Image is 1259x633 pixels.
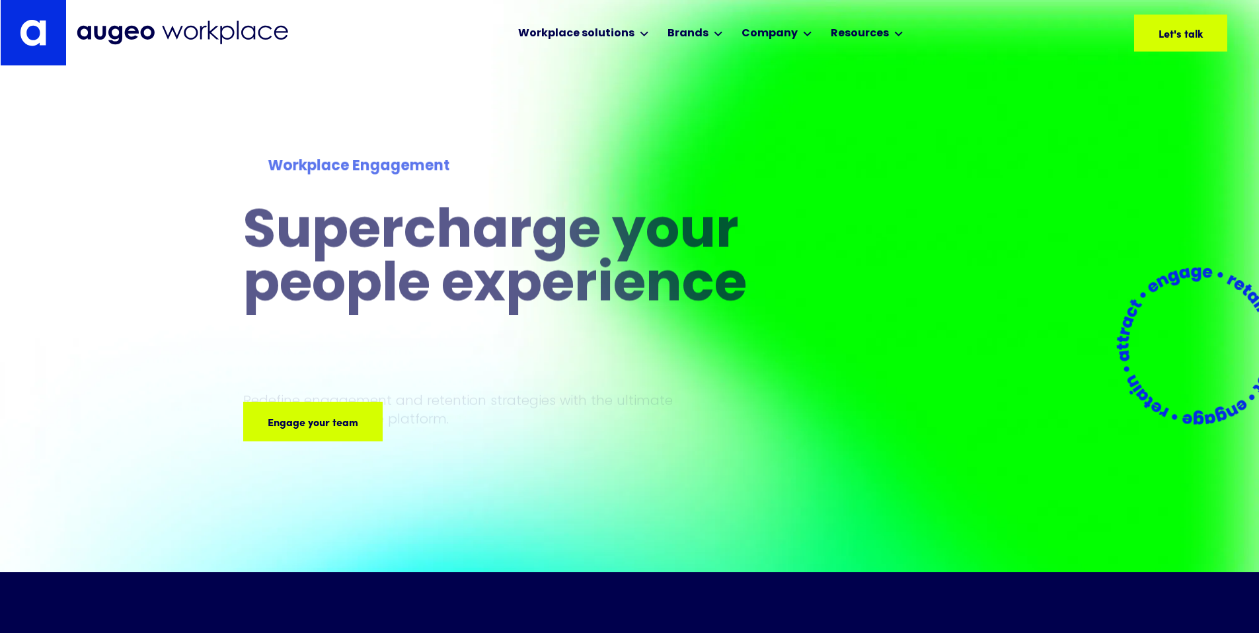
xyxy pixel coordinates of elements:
div: Workplace Engagement [268,156,789,178]
img: Augeo Workplace business unit full logo in mignight blue. [77,20,288,45]
div: Resources [831,26,889,42]
a: Let's talk [1134,15,1227,52]
p: Redefine engagement and retention strategies with the ultimate employee experience platform. [243,391,698,428]
div: Workplace solutions [518,26,634,42]
a: Engage your team [243,402,383,441]
div: Brands [668,26,708,42]
h1: Supercharge your people experience [243,207,814,314]
div: Company [742,26,798,42]
img: Augeo's "a" monogram decorative logo in white. [20,19,46,46]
